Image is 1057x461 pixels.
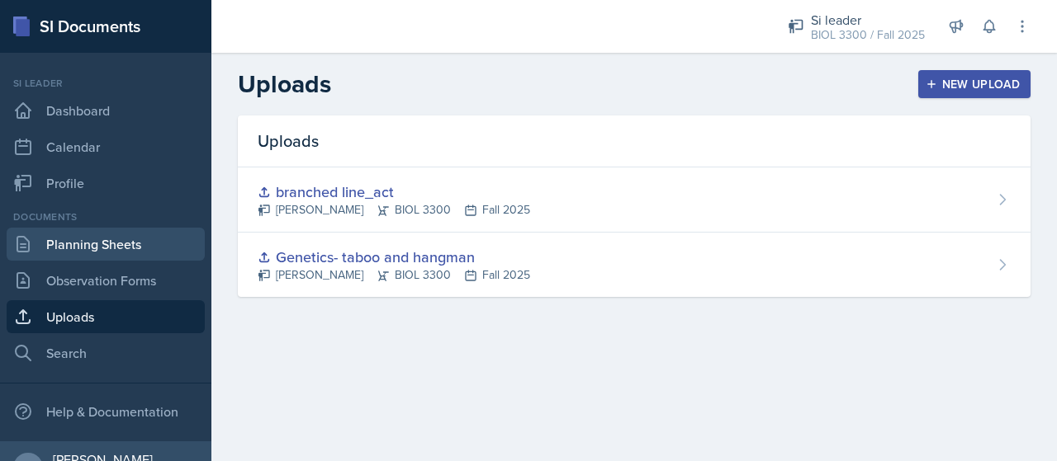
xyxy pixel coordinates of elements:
[7,300,205,333] a: Uploads
[811,10,925,30] div: Si leader
[258,246,530,268] div: Genetics- taboo and hangman
[7,228,205,261] a: Planning Sheets
[7,76,205,91] div: Si leader
[811,26,925,44] div: BIOL 3300 / Fall 2025
[918,70,1031,98] button: New Upload
[7,336,205,369] a: Search
[238,167,1031,233] a: branched line_act [PERSON_NAME]BIOL 3300Fall 2025
[7,264,205,297] a: Observation Forms
[238,115,1031,167] div: Uploads
[258,201,530,219] div: [PERSON_NAME] BIOL 3300 Fall 2025
[7,209,205,224] div: Documents
[7,395,205,428] div: Help & Documentation
[238,69,331,99] h2: Uploads
[258,181,530,203] div: branched line_act
[7,167,205,200] a: Profile
[929,78,1021,91] div: New Upload
[7,130,205,163] a: Calendar
[238,233,1031,297] a: Genetics- taboo and hangman [PERSON_NAME]BIOL 3300Fall 2025
[7,94,205,127] a: Dashboard
[258,266,530,284] div: [PERSON_NAME] BIOL 3300 Fall 2025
